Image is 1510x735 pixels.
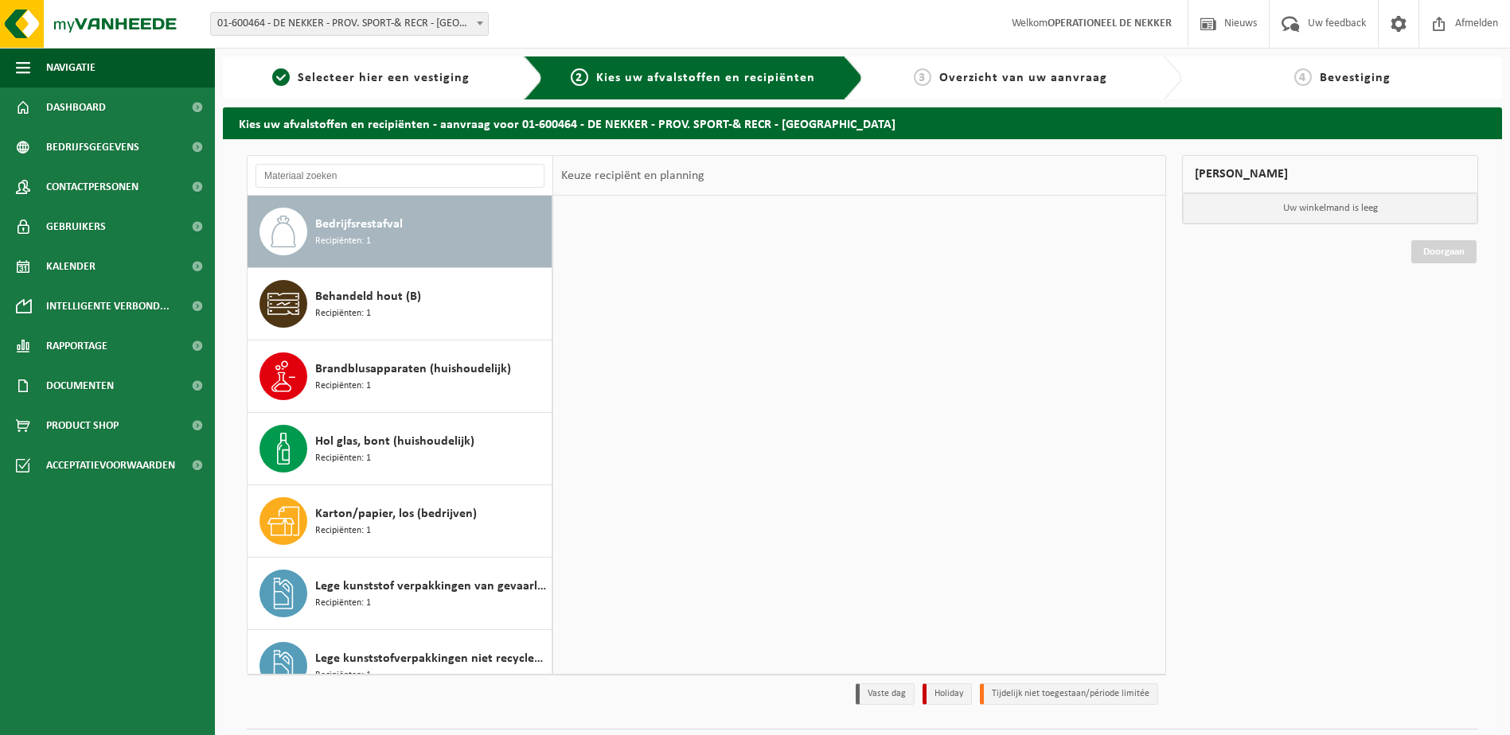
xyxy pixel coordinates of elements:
[272,68,290,86] span: 1
[46,167,139,207] span: Contactpersonen
[923,683,972,705] li: Holiday
[46,247,96,286] span: Kalender
[571,68,588,86] span: 2
[596,72,815,84] span: Kies uw afvalstoffen en recipiënten
[1411,240,1477,263] a: Doorgaan
[46,406,119,445] span: Product Shop
[1183,193,1477,224] p: Uw winkelmand is leeg
[939,72,1107,84] span: Overzicht van uw aanvraag
[315,287,421,306] span: Behandeld hout (B)
[315,306,371,321] span: Recipiënten: 1
[315,668,371,683] span: Recipiënten: 1
[315,432,474,451] span: Hol glas, bont (huishoudelijk)
[315,523,371,539] span: Recipiënten: 1
[46,326,107,366] span: Rapportage
[211,13,488,35] span: 01-600464 - DE NEKKER - PROV. SPORT-& RECR - MECHELEN
[248,558,552,630] button: Lege kunststof verpakkingen van gevaarlijke stoffen Recipiënten: 1
[248,630,552,702] button: Lege kunststofverpakkingen niet recycleerbaar Recipiënten: 1
[46,286,170,326] span: Intelligente verbond...
[1048,17,1172,29] strong: OPERATIONEEL DE NEKKER
[46,207,106,247] span: Gebruikers
[46,87,106,127] span: Dashboard
[315,234,371,249] span: Recipiënten: 1
[315,379,371,394] span: Recipiënten: 1
[914,68,931,86] span: 3
[223,107,1502,138] h2: Kies uw afvalstoffen en recipiënten - aanvraag voor 01-600464 - DE NEKKER - PROV. SPORT-& RECR - ...
[298,72,470,84] span: Selecteer hier een vestiging
[248,340,552,413] button: Brandblusapparaten (huishoudelijk) Recipiënten: 1
[315,451,371,466] span: Recipiënten: 1
[248,413,552,485] button: Hol glas, bont (huishoudelijk) Recipiënten: 1
[856,683,915,705] li: Vaste dag
[231,68,511,87] a: 1Selecteer hier een vestiging
[315,360,511,379] span: Brandblusapparaten (huishoudelijk)
[248,485,552,558] button: Karton/papier, los (bedrijven) Recipiënten: 1
[1182,155,1478,193] div: [PERSON_NAME]
[46,366,114,406] span: Documenten
[315,596,371,611] span: Recipiënten: 1
[553,156,712,196] div: Keuze recipiënt en planning
[980,683,1158,705] li: Tijdelijk niet toegestaan/période limitée
[210,12,489,36] span: 01-600464 - DE NEKKER - PROV. SPORT-& RECR - MECHELEN
[256,164,544,188] input: Materiaal zoeken
[1320,72,1391,84] span: Bevestiging
[315,577,548,596] span: Lege kunststof verpakkingen van gevaarlijke stoffen
[46,48,96,87] span: Navigatie
[315,649,548,668] span: Lege kunststofverpakkingen niet recycleerbaar
[315,215,403,234] span: Bedrijfsrestafval
[46,127,139,167] span: Bedrijfsgegevens
[46,445,175,485] span: Acceptatievoorwaarden
[315,504,477,523] span: Karton/papier, los (bedrijven)
[1294,68,1312,86] span: 4
[248,196,552,268] button: Bedrijfsrestafval Recipiënten: 1
[248,268,552,340] button: Behandeld hout (B) Recipiënten: 1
